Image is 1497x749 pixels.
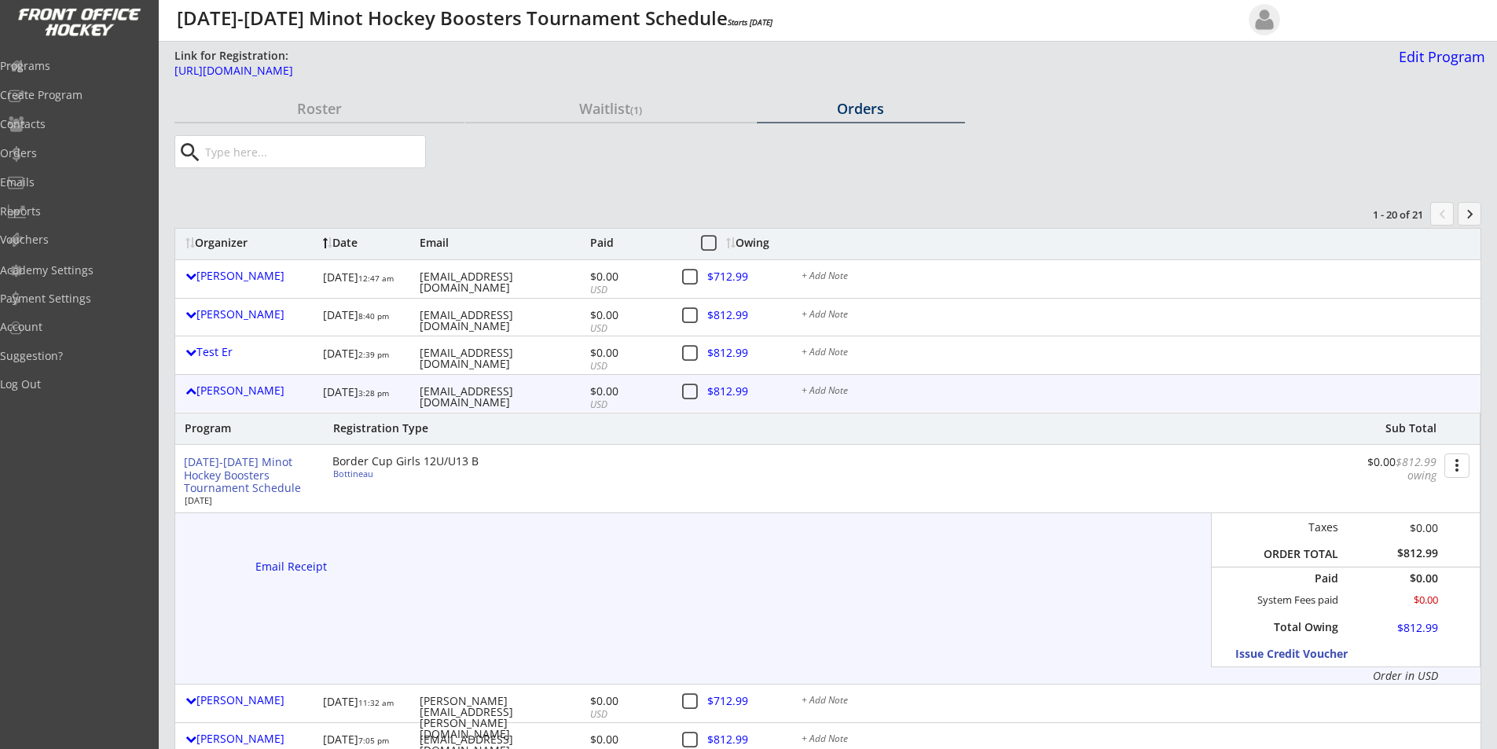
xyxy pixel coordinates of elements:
div: Total Owing [1266,620,1338,634]
div: Email Receipt [255,561,336,572]
div: [EMAIL_ADDRESS][DOMAIN_NAME] [420,310,586,332]
div: [URL][DOMAIN_NAME] [174,65,967,76]
div: Registration Type [333,421,513,435]
div: + Add Note [802,347,1470,360]
div: Edit Program [1392,50,1485,64]
div: $0.00 [590,696,675,707]
div: $0.00 [1349,573,1438,584]
div: Order in USD [1257,668,1438,684]
div: $0.00 [1349,520,1438,536]
div: Program [185,421,270,435]
div: Bottineau [333,469,508,478]
div: Test Er [185,347,315,358]
div: [DATE] [323,380,408,408]
div: USD [590,360,675,373]
div: Orders [757,101,965,116]
a: Edit Program [1392,50,1485,77]
button: Issue Credit Voucher [1235,643,1381,664]
div: [PERSON_NAME] [185,385,315,396]
div: [PERSON_NAME] [185,733,315,744]
div: USD [590,398,675,412]
div: + Add Note [802,310,1470,322]
div: USD [590,708,675,721]
font: 2:39 pm [358,349,389,360]
div: $0.00 [1349,593,1438,607]
div: [EMAIL_ADDRESS][DOMAIN_NAME] [420,271,586,293]
div: Email [420,237,586,248]
font: (1) [630,103,642,117]
div: USD [590,284,675,297]
div: $0.00 [590,386,675,397]
div: USD [590,322,675,336]
div: ORDER TOTAL [1257,547,1338,561]
div: Border Cup Girls 12U/U13 B [332,456,513,467]
div: $812.99 [1349,546,1438,560]
div: $0.00 [590,310,675,321]
div: [PERSON_NAME] [185,309,315,320]
div: Waitlist [465,101,755,116]
input: Type here... [202,136,425,167]
div: Taxes [1257,520,1338,534]
font: $812.99 owing [1396,454,1440,483]
button: more_vert [1444,453,1469,478]
div: [DATE] [323,304,408,332]
div: + Add Note [802,271,1470,284]
div: Date [323,237,408,248]
div: Paid [590,237,675,248]
div: [EMAIL_ADDRESS][DOMAIN_NAME] [420,347,586,369]
font: 12:47 am [358,273,394,284]
div: $0.00 [590,271,675,282]
div: Sub Total [1368,421,1436,435]
div: 1 - 20 of 21 [1341,207,1423,222]
div: [PERSON_NAME] [185,695,315,706]
div: Organizer [185,237,315,248]
font: 3:28 pm [358,387,389,398]
div: [DATE] [323,266,408,293]
div: + Add Note [802,734,1470,747]
div: + Add Note [802,386,1470,398]
div: [DATE] [323,690,408,718]
em: Starts [DATE] [728,17,772,28]
div: Roster [174,101,464,116]
div: $0.00 [590,734,675,745]
div: $0.00 [590,347,675,358]
font: 11:32 am [358,697,394,708]
div: System Fees paid [1243,593,1338,607]
div: + Add Note [802,696,1470,708]
a: [URL][DOMAIN_NAME] [174,65,967,85]
font: 7:05 pm [358,735,389,746]
div: [DATE]-[DATE] Minot Hockey Boosters Tournament Schedule [184,456,320,495]
button: keyboard_arrow_right [1458,202,1481,226]
div: [PERSON_NAME][EMAIL_ADDRESS][PERSON_NAME][DOMAIN_NAME] [420,696,586,740]
button: search [177,140,203,165]
button: chevron_left [1430,202,1454,226]
div: [EMAIL_ADDRESS][DOMAIN_NAME] [420,386,586,408]
div: [PERSON_NAME] [185,270,315,281]
font: 8:40 pm [358,310,389,321]
div: Paid [1266,571,1338,586]
div: [DATE] [185,496,310,505]
div: [DATE] [323,342,408,369]
div: Link for Registration: [174,48,291,64]
div: $0.00 [1339,456,1436,483]
div: Owing [726,237,786,248]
